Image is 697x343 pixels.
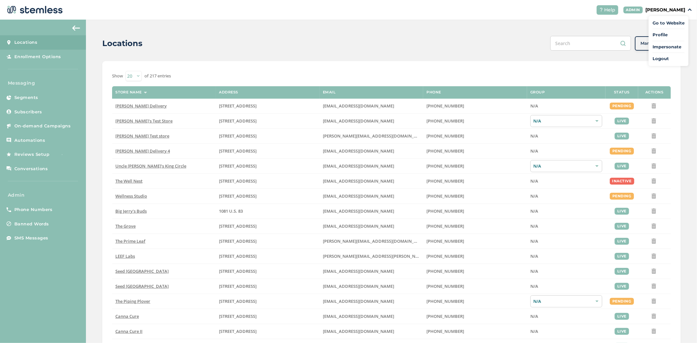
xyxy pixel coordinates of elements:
[219,269,316,274] label: 553 Congress Street
[615,283,629,290] div: live
[426,163,524,169] label: (907) 330-7833
[530,284,602,289] label: N/A
[323,148,420,154] label: arman91488@gmail.com
[426,163,464,169] span: [PHONE_NUMBER]
[426,328,464,334] span: [PHONE_NUMBER]
[426,118,464,124] span: [PHONE_NUMBER]
[530,329,602,334] label: N/A
[323,103,420,109] label: arman91488@gmail.com
[112,73,123,79] label: Show
[426,178,464,184] span: [PHONE_NUMBER]
[115,314,212,319] label: Canna Cure
[102,38,142,49] h2: Locations
[14,221,49,227] span: Banned Words
[72,25,80,31] img: icon-arrow-back-accent-c549486e.svg
[323,223,420,229] label: dexter@thegroveca.com
[426,223,464,229] span: [PHONE_NUMBER]
[426,193,464,199] span: [PHONE_NUMBER]
[599,8,603,12] img: icon-help-white-03924b79.svg
[219,299,316,304] label: 10 Main Street
[653,32,685,38] a: Profile
[426,103,524,109] label: (818) 561-0790
[219,268,257,274] span: [STREET_ADDRESS]
[426,133,464,139] span: [PHONE_NUMBER]
[615,238,629,245] div: live
[219,208,316,214] label: 1081 U.S. 83
[115,90,142,94] label: Store name
[219,238,257,244] span: [STREET_ADDRESS]
[219,148,316,154] label: 17523 Ventura Boulevard
[610,103,634,109] div: pending
[615,223,629,230] div: live
[323,253,461,259] span: [PERSON_NAME][EMAIL_ADDRESS][PERSON_NAME][DOMAIN_NAME]
[219,163,257,169] span: [STREET_ADDRESS]
[426,283,464,289] span: [PHONE_NUMBER]
[14,166,48,172] span: Conversations
[14,137,45,144] span: Automations
[323,178,394,184] span: [EMAIL_ADDRESS][DOMAIN_NAME]
[323,208,420,214] label: info@bigjerrysbuds.com
[610,298,634,305] div: pending
[219,253,316,259] label: 1785 South Main Street
[115,269,212,274] label: Seed Portland
[530,90,545,94] label: Group
[115,103,167,109] span: [PERSON_NAME] Delivery
[610,193,634,200] div: pending
[219,133,257,139] span: [STREET_ADDRESS]
[530,223,602,229] label: N/A
[530,314,602,319] label: N/A
[219,314,316,319] label: 2720 Northwest Sheridan Road
[688,8,692,11] img: icon_down-arrow-small-66adaf34.svg
[615,328,629,335] div: live
[14,151,50,158] span: Reviews Setup
[653,56,685,62] a: Logout
[323,238,427,244] span: [PERSON_NAME][EMAIL_ADDRESS][DOMAIN_NAME]
[426,208,464,214] span: [PHONE_NUMBER]
[530,178,602,184] label: N/A
[14,109,42,115] span: Subscribers
[144,92,147,93] img: icon-sort-1e1d7615.svg
[615,313,629,320] div: live
[426,268,464,274] span: [PHONE_NUMBER]
[664,312,697,343] iframe: Chat Widget
[426,269,524,274] label: (207) 747-4648
[653,20,685,26] a: Go to Website
[530,193,602,199] label: N/A
[530,295,602,307] div: N/A
[115,253,212,259] label: LEEF Labs
[115,148,170,154] span: [PERSON_NAME] Delivery 4
[615,163,629,170] div: live
[323,148,394,154] span: [EMAIL_ADDRESS][DOMAIN_NAME]
[323,133,420,139] label: swapnil@stemless.co
[530,103,602,109] label: N/A
[653,44,685,50] span: Impersonate
[426,314,524,319] label: (580) 280-2262
[323,328,394,334] span: [EMAIL_ADDRESS][DOMAIN_NAME]
[219,328,257,334] span: [STREET_ADDRESS]
[115,163,186,169] span: Uncle [PERSON_NAME]’s King Circle
[426,299,524,304] label: (508) 514-1212
[530,253,602,259] label: N/A
[323,178,420,184] label: vmrobins@gmail.com
[55,148,68,161] img: glitter-stars-b7820f95.gif
[645,7,685,13] p: [PERSON_NAME]
[610,148,634,155] div: pending
[115,268,169,274] span: Seed [GEOGRAPHIC_DATA]
[115,313,139,319] span: Canna Cure
[115,208,147,214] span: Big Jerry's Buds
[115,133,169,139] span: [PERSON_NAME] Test store
[219,283,257,289] span: [STREET_ADDRESS]
[115,118,212,124] label: Brian's Test Store
[323,193,394,199] span: [EMAIL_ADDRESS][DOMAIN_NAME]
[323,163,420,169] label: christian@uncleherbsak.com
[219,90,239,94] label: Address
[115,328,142,334] span: Canna Cure II
[530,115,602,127] div: N/A
[426,148,524,154] label: (818) 561-0790
[530,133,602,139] label: N/A
[219,208,243,214] span: 1081 U.S. 83
[14,123,71,129] span: On-demand Campaigns
[219,118,316,124] label: 123 East Main Street
[219,223,316,229] label: 8155 Center Street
